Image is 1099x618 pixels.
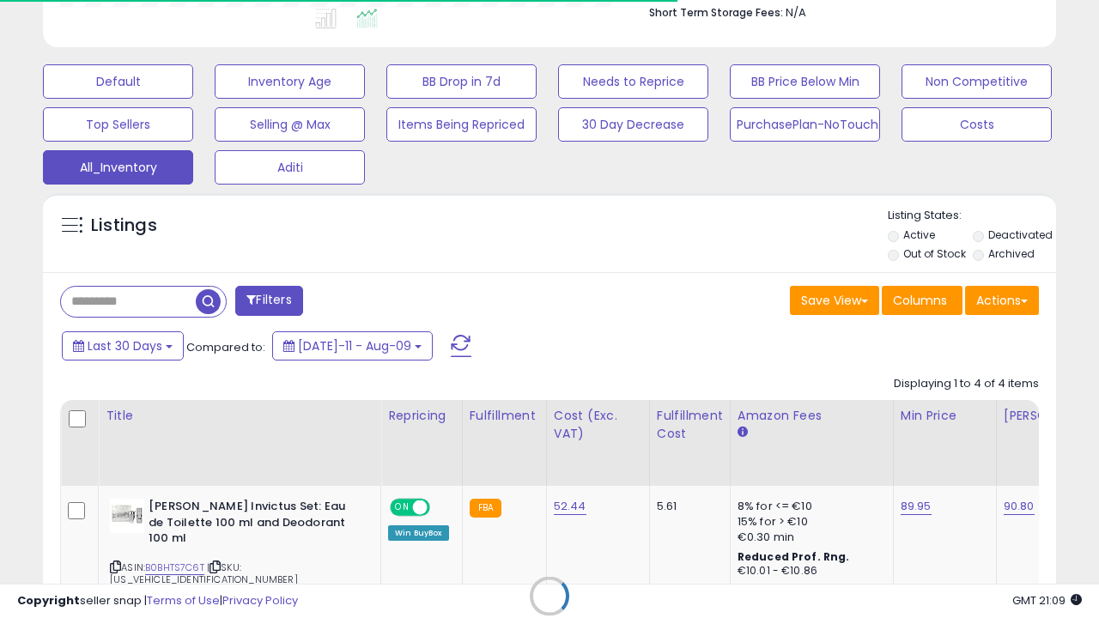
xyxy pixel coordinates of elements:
button: Default [43,64,193,99]
button: BB Price Below Min [730,64,880,99]
strong: Copyright [17,592,80,609]
button: Inventory Age [215,64,365,99]
button: Selling @ Max [215,107,365,142]
button: Non Competitive [902,64,1052,99]
button: BB Drop in 7d [386,64,537,99]
button: 30 Day Decrease [558,107,708,142]
button: PurchasePlan-NoTouch [730,107,880,142]
button: Costs [902,107,1052,142]
button: All_Inventory [43,150,193,185]
div: seller snap | | [17,593,298,609]
button: Top Sellers [43,107,193,142]
button: Needs to Reprice [558,64,708,99]
button: Aditi [215,150,365,185]
button: Items Being Repriced [386,107,537,142]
